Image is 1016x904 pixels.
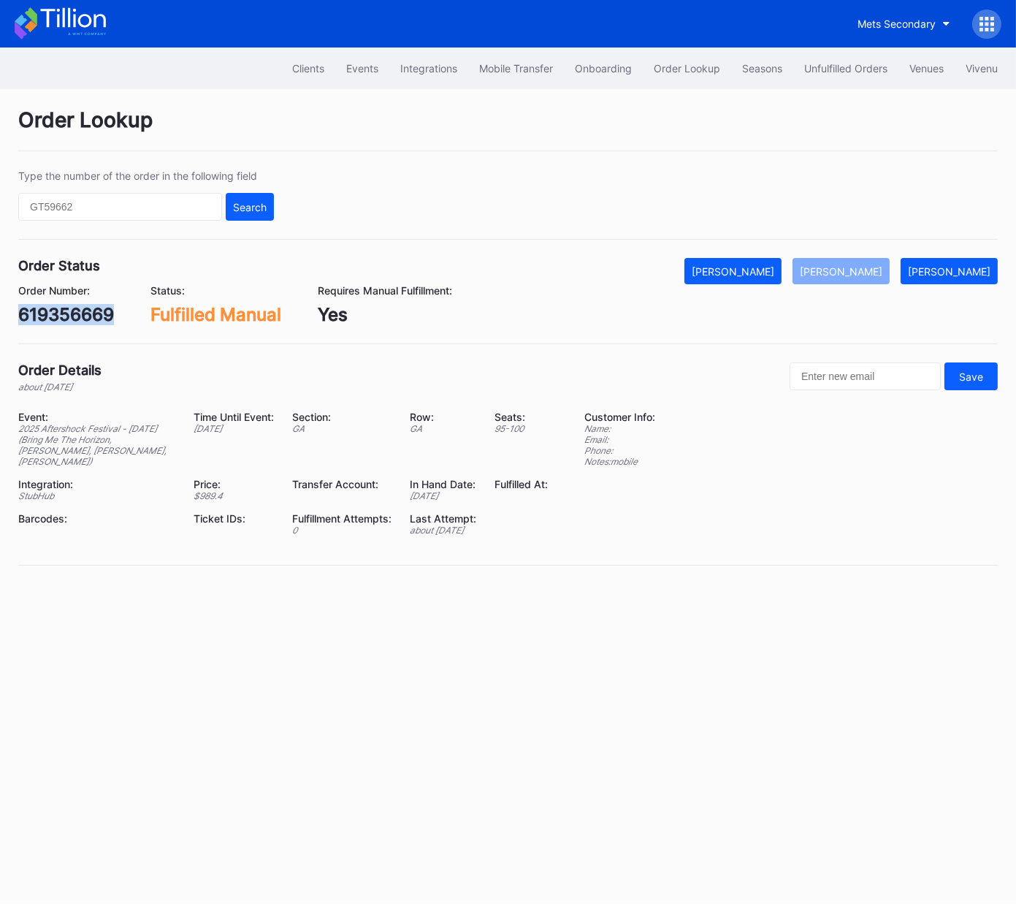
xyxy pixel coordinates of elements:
[742,62,782,75] div: Seasons
[494,478,548,490] div: Fulfilled At:
[692,265,774,278] div: [PERSON_NAME]
[281,55,335,82] button: Clients
[389,55,468,82] button: Integrations
[494,423,548,434] div: 95 - 100
[18,512,175,525] div: Barcodes:
[410,478,476,490] div: In Hand Date:
[18,304,114,325] div: 619356669
[643,55,731,82] button: Order Lookup
[400,62,457,75] div: Integrations
[410,512,476,525] div: Last Attempt:
[150,304,281,325] div: Fulfilled Manual
[468,55,564,82] button: Mobile Transfer
[410,525,476,536] div: about [DATE]
[575,62,632,75] div: Onboarding
[731,55,793,82] button: Seasons
[804,62,887,75] div: Unfulfilled Orders
[410,411,476,423] div: Row:
[793,55,898,82] button: Unfulfilled Orders
[18,490,175,501] div: StubHub
[410,423,476,434] div: GA
[584,456,655,467] div: Notes: mobile
[150,284,281,297] div: Status:
[908,265,990,278] div: [PERSON_NAME]
[292,411,391,423] div: Section:
[292,512,391,525] div: Fulfillment Attempts:
[292,525,391,536] div: 0
[494,411,548,423] div: Seats:
[18,381,102,392] div: about [DATE]
[18,258,100,273] div: Order Status
[584,445,655,456] div: Phone:
[194,512,274,525] div: Ticket IDs:
[800,265,882,278] div: [PERSON_NAME]
[233,201,267,213] div: Search
[901,258,998,284] button: [PERSON_NAME]
[18,170,274,182] div: Type the number of the order in the following field
[959,371,983,383] div: Save
[346,62,378,75] div: Events
[966,62,998,75] div: Vivenu
[584,423,655,434] div: Name:
[584,434,655,445] div: Email:
[847,10,961,37] button: Mets Secondary
[194,411,274,423] div: Time Until Event:
[792,258,890,284] button: [PERSON_NAME]
[292,62,324,75] div: Clients
[194,490,274,501] div: $ 989.4
[410,490,476,501] div: [DATE]
[18,284,114,297] div: Order Number:
[18,362,102,378] div: Order Details
[226,193,274,221] button: Search
[684,258,782,284] button: [PERSON_NAME]
[564,55,643,82] button: Onboarding
[18,478,175,490] div: Integration:
[18,193,222,221] input: GT59662
[858,18,936,30] div: Mets Secondary
[584,411,655,423] div: Customer Info:
[18,423,175,467] div: 2025 Aftershock Festival - [DATE] (Bring Me The Horizon, [PERSON_NAME], [PERSON_NAME], [PERSON_NA...
[318,304,452,325] div: Yes
[194,423,274,434] div: [DATE]
[18,107,998,151] div: Order Lookup
[479,62,553,75] div: Mobile Transfer
[18,411,175,423] div: Event:
[955,55,1009,82] button: Vivenu
[944,362,998,390] button: Save
[318,284,452,297] div: Requires Manual Fulfillment:
[292,478,391,490] div: Transfer Account:
[335,55,389,82] button: Events
[194,478,274,490] div: Price:
[654,62,720,75] div: Order Lookup
[898,55,955,82] button: Venues
[909,62,944,75] div: Venues
[790,362,941,390] input: Enter new email
[292,423,391,434] div: GA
